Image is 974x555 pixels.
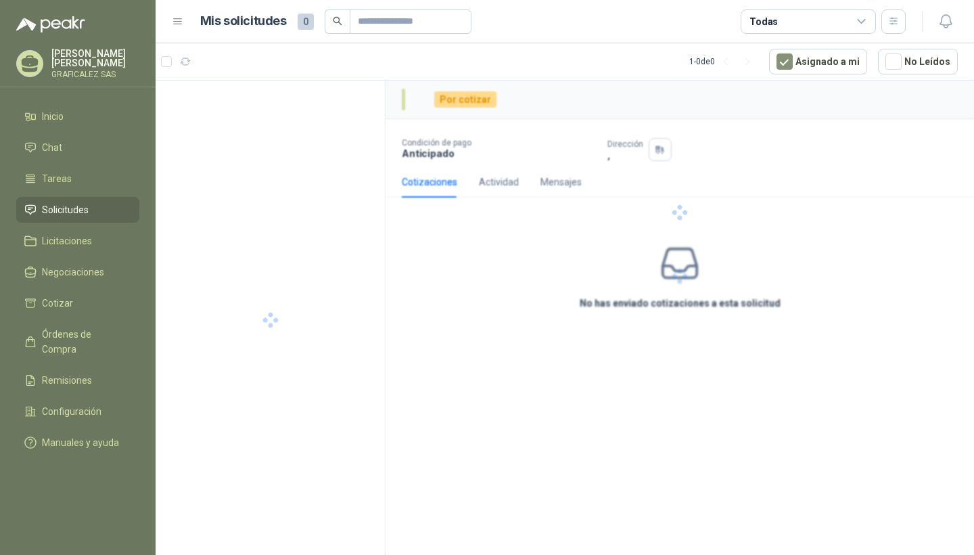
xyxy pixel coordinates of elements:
[42,202,89,217] span: Solicitudes
[16,399,139,424] a: Configuración
[749,14,778,29] div: Todas
[16,135,139,160] a: Chat
[16,321,139,362] a: Órdenes de Compra
[16,290,139,316] a: Cotizar
[42,171,72,186] span: Tareas
[16,16,85,32] img: Logo peakr
[16,430,139,456] a: Manuales y ayuda
[689,51,758,72] div: 1 - 0 de 0
[42,265,104,280] span: Negociaciones
[16,228,139,254] a: Licitaciones
[42,327,126,357] span: Órdenes de Compra
[51,70,139,79] p: GRAFICALEZ SAS
[769,49,867,74] button: Asignado a mi
[51,49,139,68] p: [PERSON_NAME] [PERSON_NAME]
[42,234,92,248] span: Licitaciones
[42,435,119,450] span: Manuales y ayuda
[16,197,139,223] a: Solicitudes
[333,16,342,26] span: search
[878,49,958,74] button: No Leídos
[16,166,139,192] a: Tareas
[16,104,139,129] a: Inicio
[200,12,287,31] h1: Mis solicitudes
[42,140,62,155] span: Chat
[42,109,64,124] span: Inicio
[42,373,92,388] span: Remisiones
[298,14,314,30] span: 0
[42,296,73,311] span: Cotizar
[42,404,101,419] span: Configuración
[16,368,139,393] a: Remisiones
[16,259,139,285] a: Negociaciones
